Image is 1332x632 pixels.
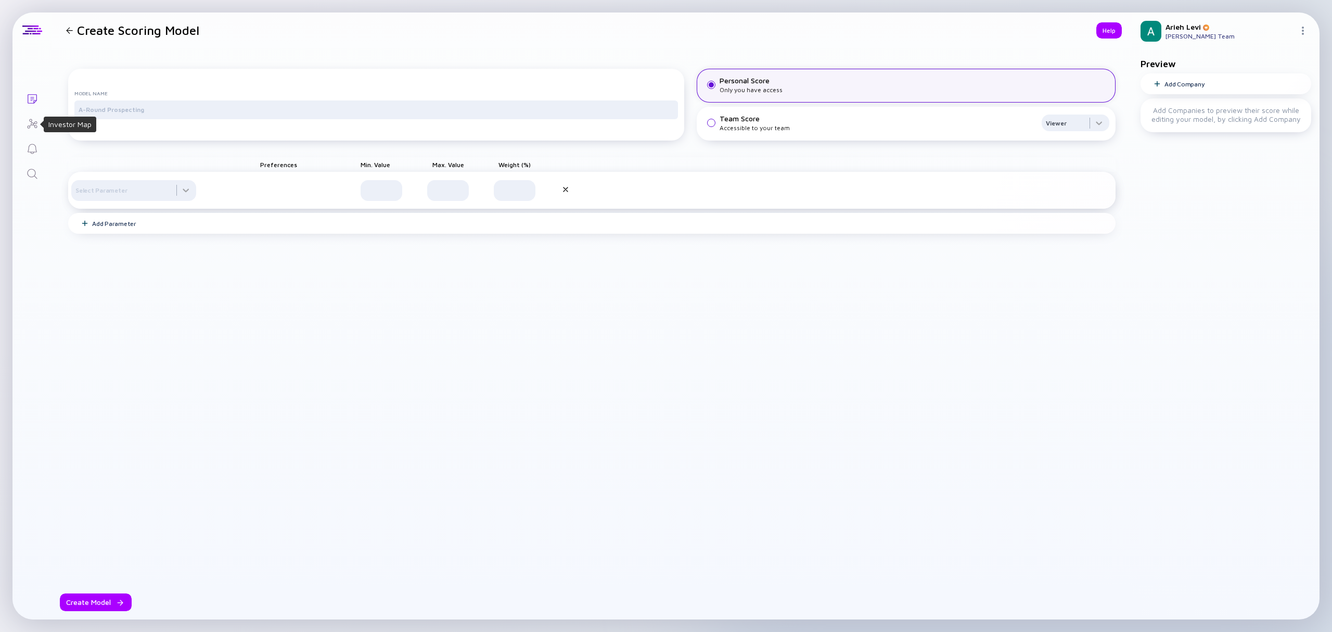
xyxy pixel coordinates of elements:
a: Reminders [12,135,52,160]
div: Weight (%) [494,157,535,172]
div: Max. Value [427,157,469,172]
div: Add Parameter [92,220,136,227]
div: Add Companies to preview their score while editing your model, by clicking Add Company [1147,106,1305,123]
input: A-Round Prospecting [79,105,674,115]
div: Preview [1141,58,1311,69]
a: Search [12,160,52,185]
a: Investor Map [12,110,52,135]
div: Team Score [720,114,1038,123]
div: [PERSON_NAME] Team [1165,32,1295,40]
div: Personal Score [720,76,1109,85]
label: Model Name [74,90,678,96]
div: Only you have access [720,86,1109,94]
button: Help [1096,22,1122,39]
h1: Create Scoring Model [77,23,199,37]
div: Min. Value [361,157,402,172]
div: Preferences [221,157,336,172]
div: Add Company [1164,80,1205,88]
div: Accessible to your team [720,124,1038,132]
a: Lists [12,85,52,110]
img: Menu [1299,27,1307,35]
div: Arieh Levi [1165,22,1295,31]
div: Investor Map [48,119,92,130]
img: Arieh Profile Picture [1141,21,1161,42]
button: Create Model [60,593,132,611]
